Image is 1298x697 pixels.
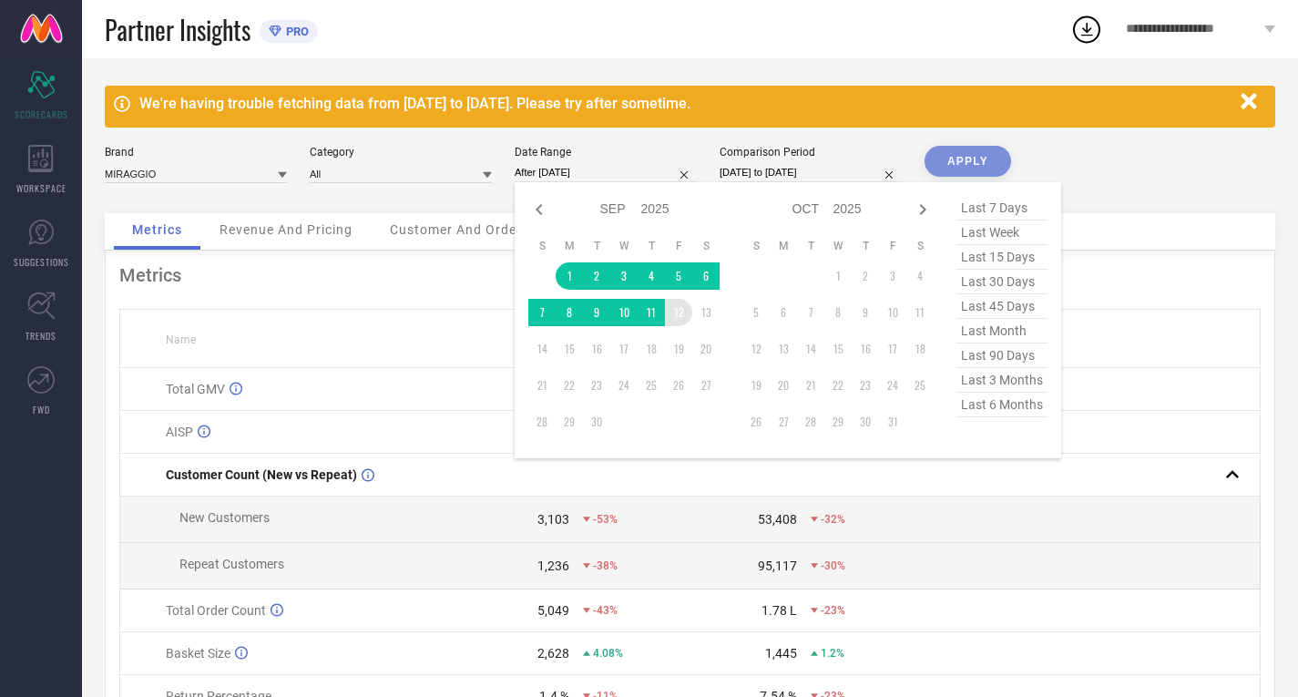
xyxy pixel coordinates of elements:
td: Wed Oct 08 2025 [824,299,852,326]
span: Total GMV [166,382,225,396]
span: last month [956,319,1048,343]
td: Sun Oct 12 2025 [742,335,770,363]
div: Category [310,146,492,159]
td: Tue Sep 02 2025 [583,262,610,290]
td: Wed Oct 01 2025 [824,262,852,290]
span: -43% [593,604,618,617]
td: Thu Sep 25 2025 [638,372,665,399]
td: Mon Oct 06 2025 [770,299,797,326]
td: Sun Sep 14 2025 [528,335,556,363]
span: -32% [821,513,845,526]
td: Wed Sep 03 2025 [610,262,638,290]
td: Mon Oct 13 2025 [770,335,797,363]
span: Revenue And Pricing [220,222,353,237]
td: Sat Sep 20 2025 [692,335,720,363]
th: Wednesday [824,239,852,253]
td: Sat Oct 18 2025 [906,335,934,363]
span: last week [956,220,1048,245]
td: Thu Oct 16 2025 [852,335,879,363]
td: Fri Oct 17 2025 [879,335,906,363]
td: Wed Oct 22 2025 [824,372,852,399]
span: last 6 months [956,393,1048,417]
div: 1.78 L [761,603,797,618]
td: Fri Oct 03 2025 [879,262,906,290]
div: Next month [912,199,934,220]
td: Sat Sep 06 2025 [692,262,720,290]
span: -38% [593,559,618,572]
span: last 3 months [956,368,1048,393]
td: Mon Sep 22 2025 [556,372,583,399]
th: Friday [665,239,692,253]
td: Sat Sep 13 2025 [692,299,720,326]
span: Name [166,333,196,346]
div: Open download list [1070,13,1103,46]
td: Tue Sep 30 2025 [583,408,610,436]
td: Sun Oct 26 2025 [742,408,770,436]
span: last 30 days [956,270,1048,294]
td: Thu Oct 30 2025 [852,408,879,436]
td: Sat Oct 04 2025 [906,262,934,290]
span: last 90 days [956,343,1048,368]
td: Sun Sep 07 2025 [528,299,556,326]
span: WORKSPACE [16,181,66,195]
td: Sun Oct 19 2025 [742,372,770,399]
td: Tue Oct 07 2025 [797,299,824,326]
td: Thu Oct 02 2025 [852,262,879,290]
td: Mon Oct 27 2025 [770,408,797,436]
span: 4.08% [593,647,623,660]
td: Wed Sep 24 2025 [610,372,638,399]
span: Repeat Customers [179,557,284,571]
span: FWD [33,403,50,416]
div: 1,445 [765,646,797,661]
span: New Customers [179,510,270,525]
td: Fri Sep 05 2025 [665,262,692,290]
div: Comparison Period [720,146,902,159]
td: Sun Oct 05 2025 [742,299,770,326]
td: Sat Oct 11 2025 [906,299,934,326]
td: Fri Oct 31 2025 [879,408,906,436]
span: Partner Insights [105,11,250,48]
span: last 7 days [956,196,1048,220]
td: Thu Oct 23 2025 [852,372,879,399]
span: SCORECARDS [15,108,68,121]
th: Sunday [528,239,556,253]
div: Previous month [528,199,550,220]
td: Fri Oct 10 2025 [879,299,906,326]
td: Mon Sep 15 2025 [556,335,583,363]
span: last 15 days [956,245,1048,270]
th: Thursday [638,239,665,253]
th: Monday [770,239,797,253]
td: Fri Sep 26 2025 [665,372,692,399]
span: -23% [821,604,845,617]
div: Metrics [119,264,1261,286]
span: Customer And Orders [390,222,529,237]
td: Tue Sep 23 2025 [583,372,610,399]
div: We're having trouble fetching data from [DATE] to [DATE]. Please try after sometime. [139,95,1232,112]
td: Mon Sep 08 2025 [556,299,583,326]
td: Tue Oct 28 2025 [797,408,824,436]
div: 1,236 [537,559,569,573]
th: Tuesday [797,239,824,253]
td: Thu Oct 09 2025 [852,299,879,326]
span: Customer Count (New vs Repeat) [166,467,357,482]
td: Tue Sep 09 2025 [583,299,610,326]
td: Wed Oct 15 2025 [824,335,852,363]
div: 95,117 [758,559,797,573]
th: Saturday [692,239,720,253]
td: Tue Oct 14 2025 [797,335,824,363]
td: Mon Oct 20 2025 [770,372,797,399]
td: Thu Sep 11 2025 [638,299,665,326]
div: 5,049 [537,603,569,618]
td: Wed Sep 10 2025 [610,299,638,326]
td: Tue Sep 16 2025 [583,335,610,363]
td: Tue Oct 21 2025 [797,372,824,399]
th: Tuesday [583,239,610,253]
span: -30% [821,559,845,572]
input: Select comparison period [720,163,902,182]
span: Metrics [132,222,182,237]
div: Date Range [515,146,697,159]
td: Sun Sep 21 2025 [528,372,556,399]
td: Thu Sep 04 2025 [638,262,665,290]
td: Sat Sep 27 2025 [692,372,720,399]
th: Friday [879,239,906,253]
